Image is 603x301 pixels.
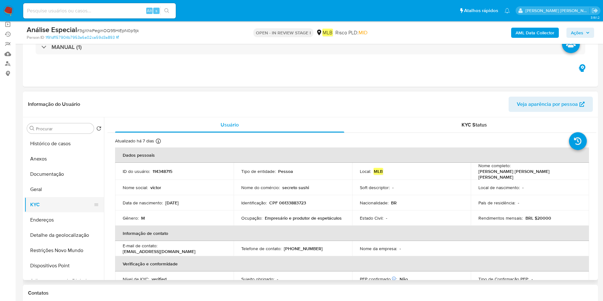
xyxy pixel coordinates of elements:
[141,215,145,221] p: M
[123,276,149,282] p: Nível de KYC :
[478,163,510,168] p: Nome completo :
[360,246,397,251] p: Nome da empresa :
[360,276,397,282] p: PEP confirmado :
[24,258,104,273] button: Dispositivos Point
[518,200,519,206] p: -
[373,168,383,175] em: MLB
[36,126,91,132] input: Procurar
[335,29,367,36] span: Risco PLD:
[27,35,44,40] b: Person ID
[282,185,309,190] p: secreto sushi
[24,136,104,151] button: Histórico de casos
[322,29,333,36] em: MLB
[478,215,523,221] p: Rendimentos mensais :
[391,200,397,206] p: BR
[24,151,104,167] button: Anexos
[77,27,139,34] span: # 3gXhkPeginOQ95HiEpN0p9jk
[115,226,589,241] th: Informação de contato
[123,215,139,221] p: Gênero :
[241,246,281,251] p: Telefone de contato :
[400,276,408,282] p: Não
[253,28,313,37] p: OPEN - IN REVIEW STAGE I
[591,15,600,20] span: 3.161.2
[525,215,551,221] p: BRL $20000
[28,101,80,107] h1: Informação do Usuário
[36,40,585,54] div: MANUAL (1)
[24,273,104,289] button: Adiantamentos de Dinheiro
[241,276,274,282] p: Sujeito obrigado :
[516,28,554,38] b: AML Data Collector
[24,167,104,182] button: Documentação
[241,215,262,221] p: Ocupação :
[24,197,99,212] button: KYC
[265,215,342,221] p: Empresário e produtor de espetáculos
[123,243,157,249] p: E-mail de contato :
[115,138,154,144] p: Atualizado há 7 dias
[277,276,278,282] p: -
[150,185,161,190] p: victor
[123,185,148,190] p: Nome social :
[24,243,104,258] button: Restrições Novo Mundo
[155,8,157,14] span: s
[160,6,173,15] button: search-icon
[504,8,510,13] a: Notificações
[28,290,593,296] h1: Contatos
[464,7,498,14] span: Atalhos rápidos
[462,121,487,128] span: KYC Status
[571,28,583,38] span: Ações
[123,200,163,206] p: Data de nascimento :
[123,168,150,174] p: ID do usuário :
[123,249,195,254] p: [EMAIL_ADDRESS][DOMAIN_NAME]
[30,126,35,131] button: Procurar
[115,256,589,271] th: Verificação e conformidade
[23,7,176,15] input: Pesquise usuários ou casos...
[509,97,593,112] button: Veja aparência por pessoa
[360,185,390,190] p: Soft descriptor :
[153,168,172,174] p: 114348715
[152,276,167,282] p: verified
[221,121,239,128] span: Usuário
[165,200,179,206] p: [DATE]
[566,28,594,38] button: Ações
[360,215,383,221] p: Estado Civil :
[284,246,323,251] p: [PHONE_NUMBER]
[27,24,77,35] b: Análise Especial
[115,147,589,163] th: Dados pessoais
[360,168,371,174] p: Local :
[51,44,82,51] h3: MANUAL (1)
[478,200,515,206] p: País de residência :
[278,168,293,174] p: Pessoa
[478,185,520,190] p: Local de nascimento :
[525,8,590,14] p: juliane.miranda@mercadolivre.com
[592,7,598,14] a: Sair
[241,185,280,190] p: Nome do comércio :
[392,185,394,190] p: -
[241,168,276,174] p: Tipo de entidade :
[45,35,119,40] a: 1f91df157904b7953a6a02ca59d3a893
[359,29,367,36] span: MID
[360,200,388,206] p: Nacionalidade :
[517,97,578,112] span: Veja aparência por pessoa
[241,200,267,206] p: Identificação :
[386,215,387,221] p: -
[147,8,152,14] span: Alt
[522,185,524,190] p: -
[24,182,104,197] button: Geral
[24,228,104,243] button: Detalhe da geolocalização
[478,276,529,282] p: Tipo de Confirmação PEP :
[511,28,559,38] button: AML Data Collector
[96,126,101,133] button: Retornar ao pedido padrão
[531,276,533,282] p: -
[24,212,104,228] button: Endereços
[478,168,579,180] p: [PERSON_NAME] [PERSON_NAME] [PERSON_NAME]
[269,200,306,206] p: CPF 06133883723
[400,246,401,251] p: -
